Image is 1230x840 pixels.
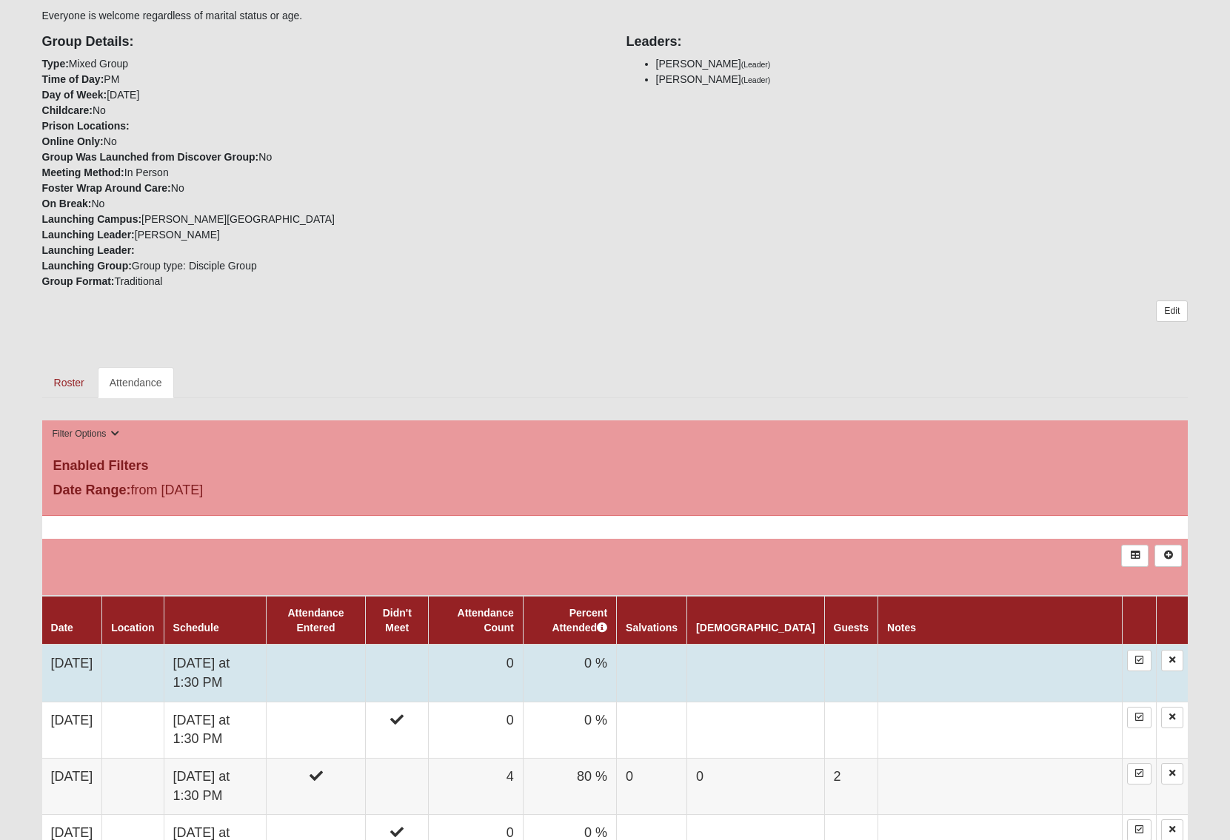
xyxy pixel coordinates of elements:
[42,260,132,272] strong: Launching Group:
[42,275,115,287] strong: Group Format:
[617,596,687,645] th: Salvations
[42,229,135,241] strong: Launching Leader:
[523,702,616,758] td: 0 %
[42,198,92,209] strong: On Break:
[42,182,171,194] strong: Foster Wrap Around Care:
[1127,763,1152,784] a: Enter Attendance
[458,607,514,634] a: Attendance Count
[383,607,412,634] a: Didn't Meet
[687,759,824,815] td: 0
[1127,707,1152,728] a: Enter Attendance
[824,596,878,645] th: Guests
[51,622,73,634] a: Date
[164,702,266,758] td: [DATE] at 1:30 PM
[48,426,124,442] button: Filter Options
[42,120,130,132] strong: Prison Locations:
[42,104,93,116] strong: Childcare:
[1156,300,1188,322] a: Edit
[429,645,523,702] td: 0
[42,167,124,178] strong: Meeting Method:
[429,702,523,758] td: 0
[429,759,523,815] td: 4
[887,622,916,634] a: Notes
[1154,545,1182,566] a: Alt+N
[523,645,616,702] td: 0 %
[741,60,771,69] small: (Leader)
[741,75,771,84] small: (Leader)
[1161,650,1183,671] a: Delete
[111,622,154,634] a: Location
[164,645,266,702] td: [DATE] at 1:30 PM
[42,213,142,225] strong: Launching Campus:
[617,759,687,815] td: 0
[31,24,615,289] div: Mixed Group PM [DATE] No No No In Person No No [PERSON_NAME][GEOGRAPHIC_DATA] [PERSON_NAME] Group...
[164,759,266,815] td: [DATE] at 1:30 PM
[42,135,104,147] strong: Online Only:
[42,702,102,758] td: [DATE]
[824,759,878,815] td: 2
[42,89,107,101] strong: Day of Week:
[1161,763,1183,784] a: Delete
[523,759,616,815] td: 80 %
[53,480,131,500] label: Date Range:
[287,607,344,634] a: Attendance Entered
[1161,707,1183,728] a: Delete
[42,759,102,815] td: [DATE]
[42,73,104,85] strong: Time of Day:
[42,244,135,256] strong: Launching Leader:
[42,645,102,702] td: [DATE]
[687,596,824,645] th: [DEMOGRAPHIC_DATA]
[42,58,69,70] strong: Type:
[42,151,259,163] strong: Group Was Launched from Discover Group:
[42,34,604,50] h4: Group Details:
[173,622,219,634] a: Schedule
[98,367,174,398] a: Attendance
[656,72,1189,87] li: [PERSON_NAME]
[53,458,1177,474] h4: Enabled Filters
[42,480,424,504] div: from [DATE]
[656,56,1189,72] li: [PERSON_NAME]
[1121,545,1149,566] a: Export to Excel
[42,367,96,398] a: Roster
[626,34,1189,50] h4: Leaders:
[552,607,607,634] a: Percent Attended
[1127,650,1152,671] a: Enter Attendance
